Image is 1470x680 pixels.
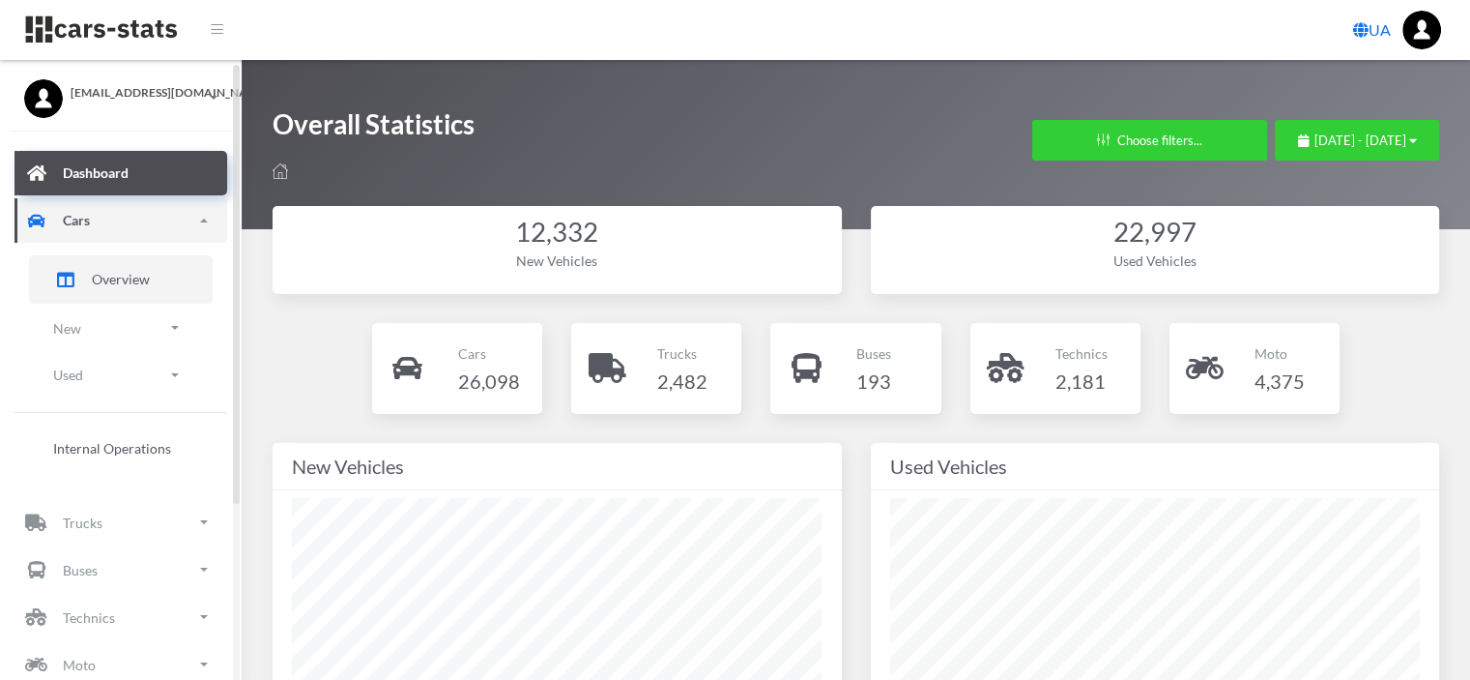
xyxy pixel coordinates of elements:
div: Used Vehicles [890,451,1421,482]
p: Technics [1055,341,1108,366]
span: [EMAIL_ADDRESS][DOMAIN_NAME] [71,84,217,102]
h1: Overall Statistics [273,106,475,152]
h4: 26,098 [457,366,519,397]
p: Trucks [63,511,102,535]
a: Dashboard [14,151,227,195]
div: 22,997 [890,214,1421,251]
p: Dashboard [63,161,129,185]
a: Trucks [14,500,227,545]
div: 12,332 [292,214,822,251]
h4: 2,482 [657,366,707,397]
a: Cars [14,198,227,243]
span: Overview [92,269,150,289]
p: Moto [63,653,96,677]
p: Buses [63,558,98,582]
a: [EMAIL_ADDRESS][DOMAIN_NAME] [24,79,217,102]
h4: 193 [856,366,891,397]
a: Buses [14,547,227,592]
button: Choose filters... [1032,120,1267,161]
span: Internal Operations [53,438,171,458]
a: New [29,307,213,350]
img: navbar brand [24,15,179,44]
p: Moto [1254,341,1305,366]
p: Trucks [657,341,707,366]
p: Technics [63,606,115,630]
button: [DATE] - [DATE] [1275,120,1439,161]
span: [DATE] - [DATE] [1314,133,1406,148]
div: Used Vehicles [890,251,1421,271]
p: Used [53,363,83,387]
a: Technics [14,595,227,639]
div: New Vehicles [292,451,822,482]
div: New Vehicles [292,251,822,271]
h4: 4,375 [1254,366,1305,397]
p: Cars [63,208,90,232]
a: UA [1345,11,1398,49]
p: Cars [457,341,519,366]
a: Used [29,353,213,397]
a: Internal Operations [29,429,213,468]
p: Buses [856,341,891,366]
a: Overview [29,255,213,304]
h4: 2,181 [1055,366,1108,397]
img: ... [1402,11,1441,49]
p: New [53,316,81,340]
